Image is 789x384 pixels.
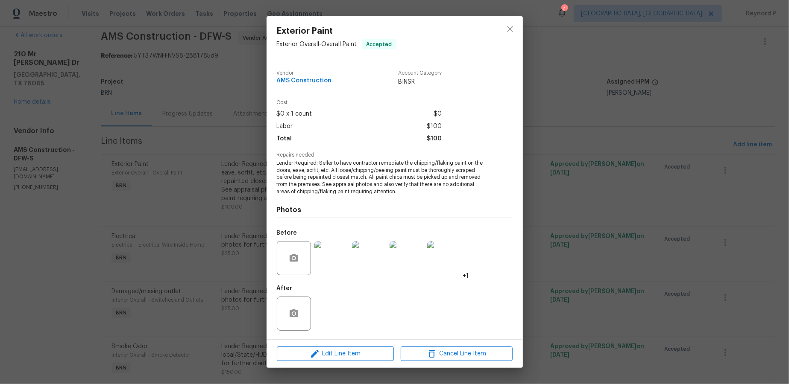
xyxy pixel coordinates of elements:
[277,160,489,195] span: Lender Required: Seller to have contractor remediate the chipping/flaking paint on the doors, eav...
[277,133,292,145] span: Total
[561,5,567,14] div: 4
[277,100,442,105] span: Cost
[500,19,520,39] button: close
[279,349,391,359] span: Edit Line Item
[463,272,469,280] span: +1
[277,26,396,36] span: Exterior Paint
[277,78,332,84] span: AMS Construction
[277,108,312,120] span: $0 x 1 count
[427,120,442,133] span: $100
[403,349,510,359] span: Cancel Line Item
[277,70,332,76] span: Vendor
[277,120,293,133] span: Labor
[277,230,297,236] h5: Before
[277,152,513,158] span: Repairs needed
[427,133,442,145] span: $100
[401,346,513,361] button: Cancel Line Item
[434,108,442,120] span: $0
[277,285,293,291] h5: After
[363,40,396,49] span: Accepted
[398,78,442,86] span: BINSR
[277,41,357,47] span: Exterior Overall - Overall Paint
[277,346,394,361] button: Edit Line Item
[277,206,513,214] h4: Photos
[398,70,442,76] span: Account Category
